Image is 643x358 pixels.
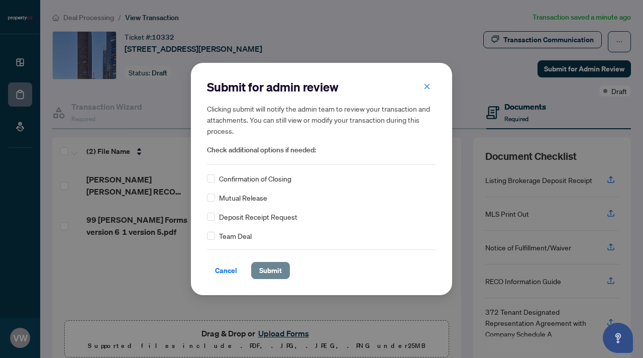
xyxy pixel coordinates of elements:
[207,79,436,95] h2: Submit for admin review
[207,144,436,156] span: Check additional options if needed:
[219,211,297,222] span: Deposit Receipt Request
[603,323,633,353] button: Open asap
[219,192,267,203] span: Mutual Release
[207,103,436,136] h5: Clicking submit will notify the admin team to review your transaction and attachments. You can st...
[219,173,291,184] span: Confirmation of Closing
[251,262,290,279] button: Submit
[207,262,245,279] button: Cancel
[423,83,431,90] span: close
[259,262,282,279] span: Submit
[215,262,237,279] span: Cancel
[219,230,252,241] span: Team Deal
